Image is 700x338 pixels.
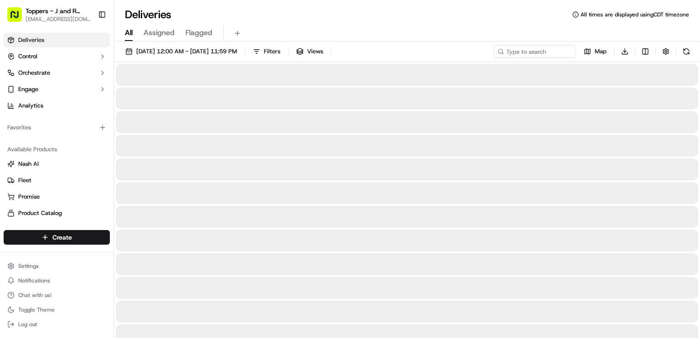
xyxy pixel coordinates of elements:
span: Analytics [18,102,43,110]
button: Notifications [4,274,110,287]
span: Promise [18,193,40,201]
button: Control [4,49,110,64]
h1: Deliveries [125,7,171,22]
div: Available Products [4,142,110,157]
span: Toggle Theme [18,306,55,313]
span: All times are displayed using CDT timezone [581,11,689,18]
span: Assigned [144,27,175,38]
button: Filters [249,45,284,58]
span: Engage [18,85,38,93]
span: Notifications [18,277,50,284]
span: Filters [264,47,280,56]
button: Chat with us! [4,289,110,302]
a: Deliveries [4,33,110,47]
button: Product Catalog [4,206,110,220]
button: Views [292,45,327,58]
button: Create [4,230,110,245]
span: Map [595,47,607,56]
span: Flagged [185,27,212,38]
button: Toppers - J and R Ventures LLC[EMAIL_ADDRESS][DOMAIN_NAME] [4,4,94,26]
button: Orchestrate [4,66,110,80]
span: Chat with us! [18,292,51,299]
button: Nash AI [4,157,110,171]
span: Control [18,52,37,61]
span: Views [307,47,323,56]
span: [DATE] 12:00 AM - [DATE] 11:59 PM [136,47,237,56]
input: Type to search [494,45,576,58]
a: Promise [7,193,106,201]
div: Favorites [4,120,110,135]
a: Product Catalog [7,209,106,217]
button: Refresh [680,45,693,58]
span: Create [52,233,72,242]
span: Settings [18,262,39,270]
button: Map [580,45,611,58]
span: Deliveries [18,36,44,44]
span: Log out [18,321,37,328]
button: [DATE] 12:00 AM - [DATE] 11:59 PM [121,45,241,58]
span: Orchestrate [18,69,50,77]
span: Fleet [18,176,31,184]
a: Nash AI [7,160,106,168]
a: Fleet [7,176,106,184]
button: Promise [4,189,110,204]
button: Engage [4,82,110,97]
button: Toggle Theme [4,303,110,316]
span: Product Catalog [18,209,62,217]
a: Analytics [4,98,110,113]
button: Toppers - J and R Ventures LLC [26,6,91,15]
button: Fleet [4,173,110,188]
button: Log out [4,318,110,331]
span: All [125,27,133,38]
button: Settings [4,260,110,272]
span: Nash AI [18,160,39,168]
button: [EMAIL_ADDRESS][DOMAIN_NAME] [26,15,91,23]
